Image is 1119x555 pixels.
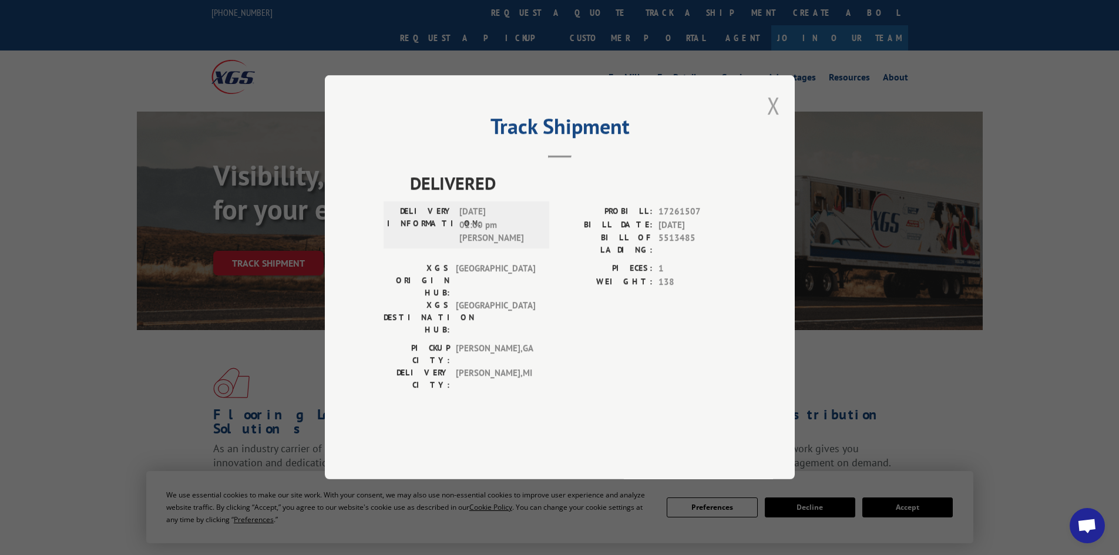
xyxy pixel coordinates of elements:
span: 5513485 [658,232,736,257]
span: 1 [658,263,736,276]
label: PROBILL: [560,206,653,219]
div: Open chat [1070,508,1105,543]
span: [DATE] [658,218,736,232]
span: 17261507 [658,206,736,219]
span: [PERSON_NAME] , GA [456,342,535,367]
label: PICKUP CITY: [384,342,450,367]
label: XGS ORIGIN HUB: [384,263,450,300]
label: WEIGHT: [560,275,653,289]
label: XGS DESTINATION HUB: [384,300,450,337]
label: BILL DATE: [560,218,653,232]
button: Close modal [767,90,780,121]
span: [GEOGRAPHIC_DATA] [456,263,535,300]
span: [PERSON_NAME] , MI [456,367,535,392]
span: [DATE] 01:00 pm [PERSON_NAME] [459,206,539,245]
label: BILL OF LADING: [560,232,653,257]
label: DELIVERY CITY: [384,367,450,392]
h2: Track Shipment [384,118,736,140]
label: PIECES: [560,263,653,276]
span: 138 [658,275,736,289]
span: DELIVERED [410,170,736,197]
span: [GEOGRAPHIC_DATA] [456,300,535,337]
label: DELIVERY INFORMATION: [387,206,453,245]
